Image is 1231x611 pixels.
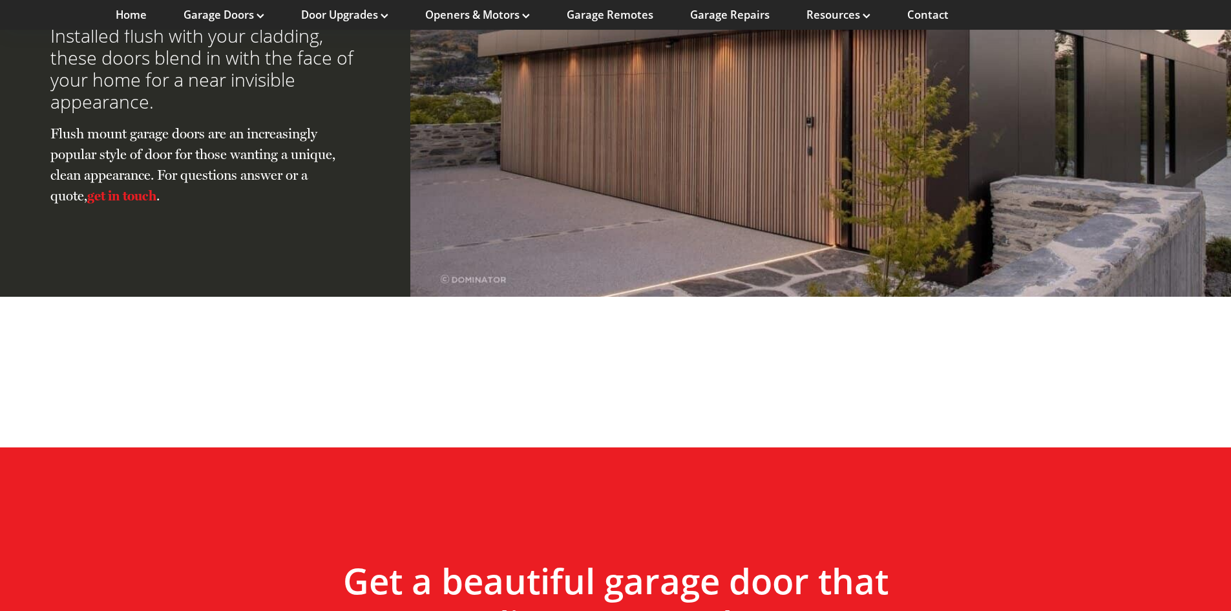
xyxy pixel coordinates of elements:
a: Home [116,8,147,22]
a: Garage Repairs [690,8,770,22]
a: Resources [806,8,870,22]
a: get in touch [87,188,156,204]
a: Openers & Motors [425,8,530,22]
a: Garage Remotes [567,8,653,22]
a: Garage Doors [184,8,264,22]
a: Door Upgrades [301,8,388,22]
h3: Installed flush with your cladding, these doors blend in with the face of your home for a near in... [50,25,361,113]
a: Contact [907,8,949,22]
p: Flush mount garage doors are an increasingly popular style of door for those wanting a unique, cl... [50,123,361,206]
